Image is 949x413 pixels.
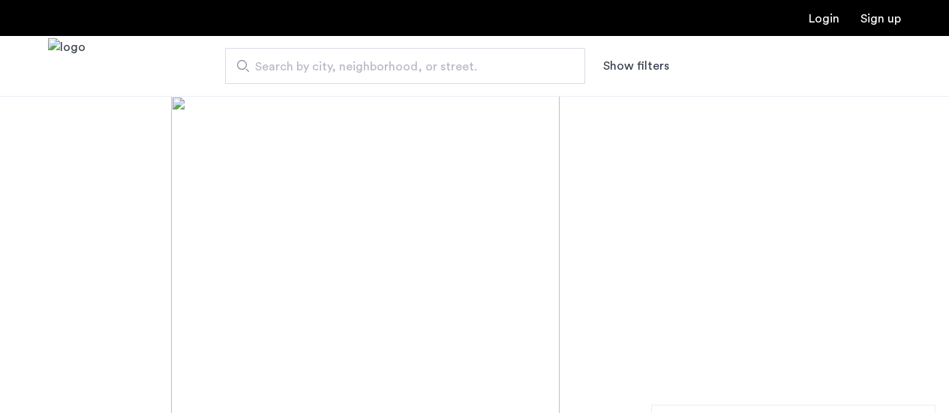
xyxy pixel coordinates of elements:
[255,58,543,76] span: Search by city, neighborhood, or street.
[48,38,86,94] img: logo
[603,57,669,75] button: Show or hide filters
[48,38,86,94] a: Cazamio Logo
[860,13,901,25] a: Registration
[809,13,839,25] a: Login
[225,48,585,84] input: Apartment Search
